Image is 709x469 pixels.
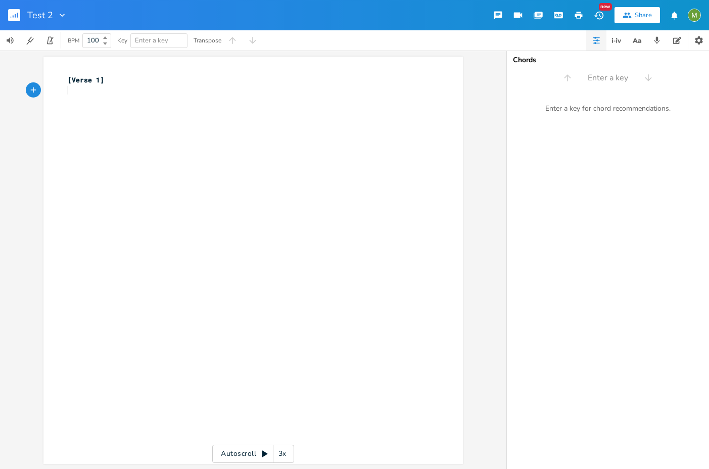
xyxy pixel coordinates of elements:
[635,11,652,20] div: Share
[513,57,703,64] div: Chords
[68,38,79,43] div: BPM
[68,75,104,84] span: [Verse 1]
[688,9,701,22] img: Mik Sivak
[507,98,709,119] div: Enter a key for chord recommendations.
[27,11,53,20] span: Test 2
[273,445,292,463] div: 3x
[589,6,609,24] button: New
[194,37,221,43] div: Transpose
[117,37,127,43] div: Key
[599,3,612,11] div: New
[588,72,628,84] span: Enter a key
[212,445,294,463] div: Autoscroll
[135,36,168,45] span: Enter a key
[615,7,660,23] button: Share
